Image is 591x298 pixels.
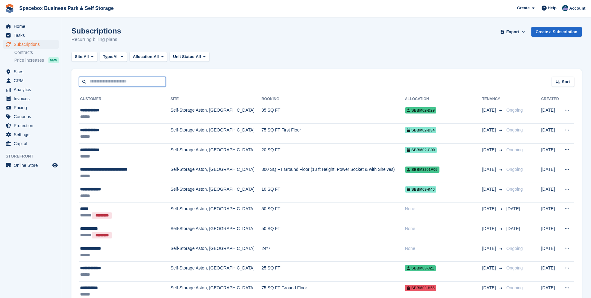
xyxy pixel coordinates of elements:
[84,54,89,60] span: All
[541,183,560,203] td: [DATE]
[103,54,114,60] span: Type:
[14,130,51,139] span: Settings
[405,186,437,193] span: SBBM03-K40
[14,161,51,170] span: Online Store
[562,5,568,11] img: Daud
[405,147,437,153] span: SBBM02-G09
[506,206,520,211] span: [DATE]
[170,242,261,262] td: Self-Storage Aston, [GEOGRAPHIC_DATA]
[482,107,497,113] span: [DATE]
[170,163,261,183] td: Self-Storage Aston, [GEOGRAPHIC_DATA]
[541,163,560,183] td: [DATE]
[482,245,497,252] span: [DATE]
[170,52,209,62] button: Unit Status: All
[506,187,523,192] span: Ongoing
[482,127,497,133] span: [DATE]
[261,262,405,282] td: 25 SQ FT
[261,183,405,203] td: 10 SQ FT
[14,94,51,103] span: Invoices
[3,121,59,130] a: menu
[261,202,405,222] td: 50 SQ FT
[261,104,405,124] td: 35 SQ FT
[541,222,560,242] td: [DATE]
[100,52,127,62] button: Type: All
[405,127,437,133] span: SBBM02-D34
[506,127,523,132] span: Ongoing
[482,285,497,291] span: [DATE]
[499,27,526,37] button: Export
[14,103,51,112] span: Pricing
[405,107,437,113] span: SBBM02-D29
[170,124,261,144] td: Self-Storage Aston, [GEOGRAPHIC_DATA]
[541,104,560,124] td: [DATE]
[173,54,196,60] span: Unit Status:
[5,4,14,13] img: stora-icon-8386f47178a22dfd0bd8f6a31ec36ba5ce8667c1dd55bd0f319d3a0aa187defe.svg
[51,162,59,169] a: Preview store
[405,225,482,232] div: None
[506,285,523,290] span: Ongoing
[79,94,170,104] th: Customer
[506,265,523,270] span: Ongoing
[506,246,523,251] span: Ongoing
[48,57,59,63] div: NEW
[506,108,523,113] span: Ongoing
[170,104,261,124] td: Self-Storage Aston, [GEOGRAPHIC_DATA]
[3,85,59,94] a: menu
[14,139,51,148] span: Capital
[14,22,51,31] span: Home
[405,285,437,291] span: SBBM03-H56
[14,112,51,121] span: Coupons
[14,67,51,76] span: Sites
[482,147,497,153] span: [DATE]
[261,222,405,242] td: 50 SQ FT
[3,67,59,76] a: menu
[405,245,482,252] div: None
[14,85,51,94] span: Analytics
[261,143,405,163] td: 20 SQ FT
[569,5,585,11] span: Account
[71,36,121,43] p: Recurring billing plans
[548,5,557,11] span: Help
[405,94,482,104] th: Allocation
[3,22,59,31] a: menu
[3,130,59,139] a: menu
[482,265,497,271] span: [DATE]
[541,262,560,282] td: [DATE]
[482,166,497,173] span: [DATE]
[261,124,405,144] td: 75 SQ FT First Floor
[14,76,51,85] span: CRM
[14,31,51,40] span: Tasks
[261,163,405,183] td: 300 SQ FT Ground Floor (13 ft Height, Power Socket & with Shelves)
[17,3,116,13] a: Spacebox Business Park & Self Storage
[14,40,51,49] span: Subscriptions
[14,121,51,130] span: Protection
[3,76,59,85] a: menu
[3,31,59,40] a: menu
[541,94,560,104] th: Created
[3,161,59,170] a: menu
[170,94,261,104] th: Site
[562,79,570,85] span: Sort
[170,143,261,163] td: Self-Storage Aston, [GEOGRAPHIC_DATA]
[14,57,44,63] span: Price increases
[482,206,497,212] span: [DATE]
[517,5,530,11] span: Create
[531,27,582,37] a: Create a Subscription
[405,265,436,271] span: SBBM03-J21
[130,52,167,62] button: Allocation: All
[3,103,59,112] a: menu
[3,40,59,49] a: menu
[3,139,59,148] a: menu
[541,202,560,222] td: [DATE]
[541,124,560,144] td: [DATE]
[261,94,405,104] th: Booking
[170,222,261,242] td: Self-Storage Aston, [GEOGRAPHIC_DATA]
[541,143,560,163] td: [DATE]
[14,50,59,56] a: Contracts
[506,226,520,231] span: [DATE]
[6,153,62,159] span: Storefront
[154,54,159,60] span: All
[482,186,497,193] span: [DATE]
[541,242,560,262] td: [DATE]
[482,225,497,232] span: [DATE]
